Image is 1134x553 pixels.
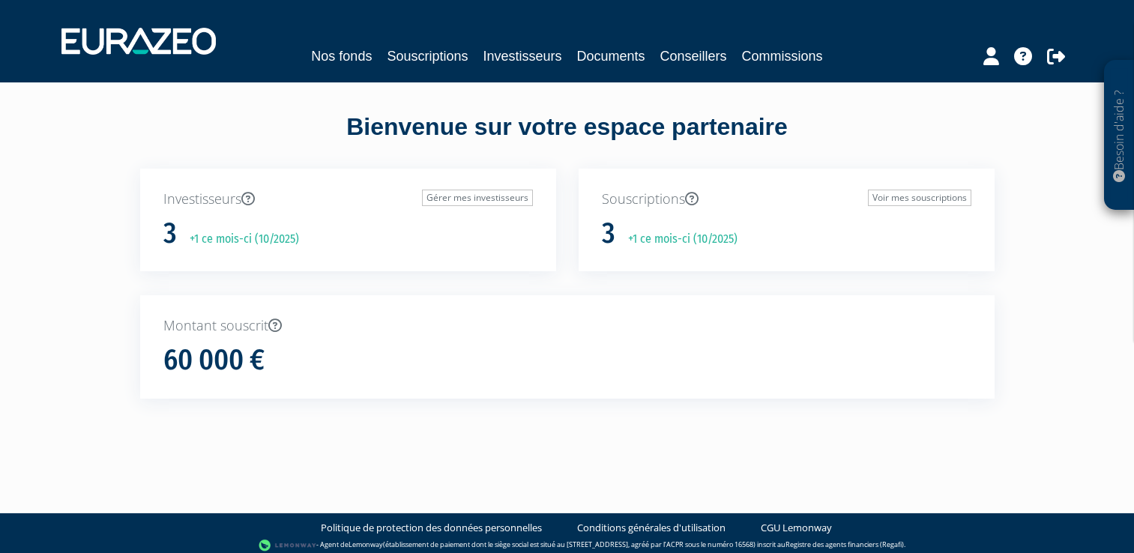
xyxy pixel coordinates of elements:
a: Politique de protection des données personnelles [321,521,542,535]
a: Lemonway [349,540,383,549]
img: 1732889491-logotype_eurazeo_blanc_rvb.png [61,28,216,55]
a: CGU Lemonway [761,521,832,535]
img: logo-lemonway.png [259,538,316,553]
h1: 3 [602,218,615,250]
p: +1 ce mois-ci (10/2025) [179,231,299,248]
p: Investisseurs [163,190,533,209]
p: Montant souscrit [163,316,971,336]
h1: 3 [163,218,177,250]
a: Commissions [742,46,823,67]
a: Documents [577,46,645,67]
a: Investisseurs [483,46,561,67]
a: Voir mes souscriptions [868,190,971,206]
h1: 60 000 € [163,345,265,376]
a: Nos fonds [311,46,372,67]
p: Besoin d'aide ? [1111,68,1128,203]
a: Souscriptions [387,46,468,67]
p: +1 ce mois-ci (10/2025) [618,231,738,248]
p: Souscriptions [602,190,971,209]
div: Bienvenue sur votre espace partenaire [129,110,1006,169]
a: Registre des agents financiers (Regafi) [785,540,904,549]
div: - Agent de (établissement de paiement dont le siège social est situé au [STREET_ADDRESS], agréé p... [15,538,1119,553]
a: Conseillers [660,46,727,67]
a: Conditions générales d'utilisation [577,521,726,535]
a: Gérer mes investisseurs [422,190,533,206]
